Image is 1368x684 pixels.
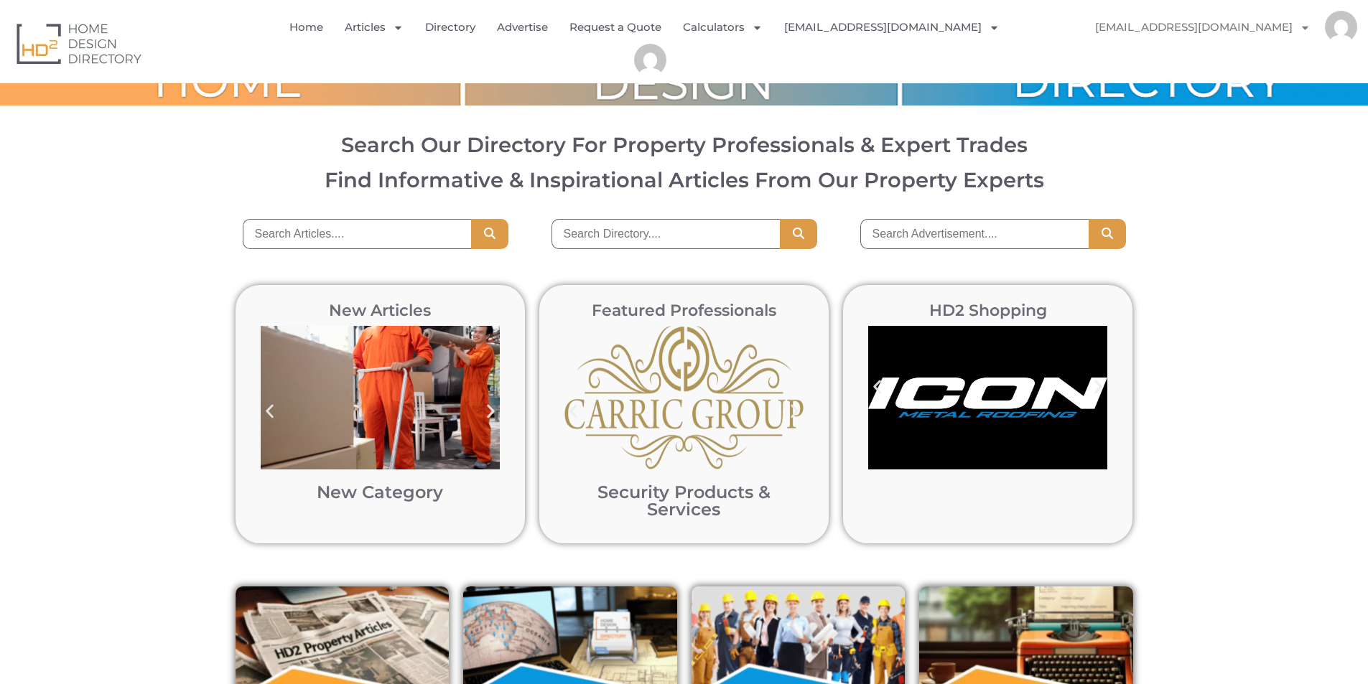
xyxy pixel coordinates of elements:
h2: New Articles [253,303,507,319]
a: Advertise [497,11,548,44]
button: Search [471,219,508,249]
a: Home [289,11,323,44]
div: Previous slide [861,371,893,403]
a: Directory [425,11,475,44]
div: Previous slide [253,395,286,428]
div: 3 / 12 [557,319,811,525]
h2: Search Our Directory For Property Professionals & Expert Trades [28,134,1341,155]
a: Calculators [683,11,763,44]
div: Next slide [1082,371,1115,403]
a: Articles [345,11,404,44]
img: singh singh [1325,11,1357,43]
a: Security Products & Services [597,482,771,520]
input: Search Advertisement.... [860,219,1089,249]
div: Next slide [778,395,811,428]
a: [EMAIL_ADDRESS][DOMAIN_NAME] [784,11,1000,44]
a: [EMAIL_ADDRESS][DOMAIN_NAME] [1081,11,1325,44]
button: Search [1089,219,1126,249]
a: New Category [317,482,443,502]
input: Search Articles.... [243,219,471,249]
button: Search [780,219,817,249]
h3: Find Informative & Inspirational Articles From Our Property Experts [28,169,1341,190]
div: 3 / 6 [861,319,1115,477]
h2: Featured Professionals [557,303,811,319]
nav: Menu [1081,11,1357,44]
h2: HD2 Shopping [861,303,1115,319]
a: Request a Quote [569,11,661,44]
input: Search Directory.... [552,219,780,249]
div: Next slide [475,395,507,428]
img: singh singh [634,44,666,76]
nav: Menu [278,11,1023,76]
div: Previous slide [557,395,590,428]
div: 3 / 12 [253,319,507,525]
